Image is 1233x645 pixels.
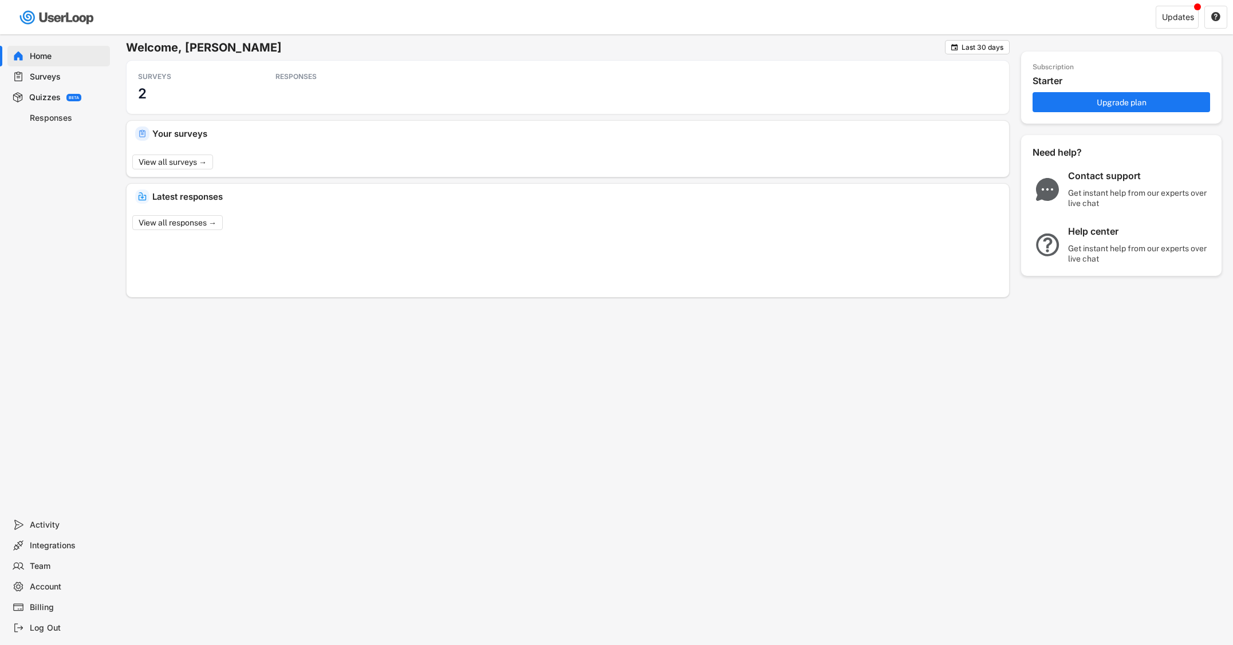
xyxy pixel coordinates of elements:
[1211,11,1220,22] text: 
[30,602,105,613] div: Billing
[138,192,147,201] img: IncomingMajor.svg
[1068,243,1211,264] div: Get instant help from our experts over live chat
[950,43,959,52] button: 
[1033,234,1062,256] img: QuestionMarkInverseMajor.svg
[29,92,61,103] div: Quizzes
[1162,13,1194,21] div: Updates
[951,43,958,52] text: 
[1033,63,1074,72] div: Subscription
[962,44,1003,51] div: Last 30 days
[152,129,1000,138] div: Your surveys
[138,72,241,81] div: SURVEYS
[138,85,147,102] h3: 2
[1068,170,1211,182] div: Contact support
[30,561,105,572] div: Team
[132,215,223,230] button: View all responses →
[275,72,379,81] div: RESPONSES
[1033,147,1113,159] div: Need help?
[1033,92,1210,112] button: Upgrade plan
[30,623,105,634] div: Log Out
[1068,188,1211,208] div: Get instant help from our experts over live chat
[132,155,213,169] button: View all surveys →
[30,520,105,531] div: Activity
[30,540,105,551] div: Integrations
[17,6,98,29] img: userloop-logo-01.svg
[30,581,105,592] div: Account
[1068,225,1211,238] div: Help center
[30,51,105,62] div: Home
[1211,12,1221,22] button: 
[69,96,79,100] div: BETA
[152,192,1000,201] div: Latest responses
[30,113,105,124] div: Responses
[1033,75,1216,87] div: Starter
[1033,178,1062,201] img: ChatMajor.svg
[126,40,945,55] h6: Welcome, [PERSON_NAME]
[30,72,105,82] div: Surveys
